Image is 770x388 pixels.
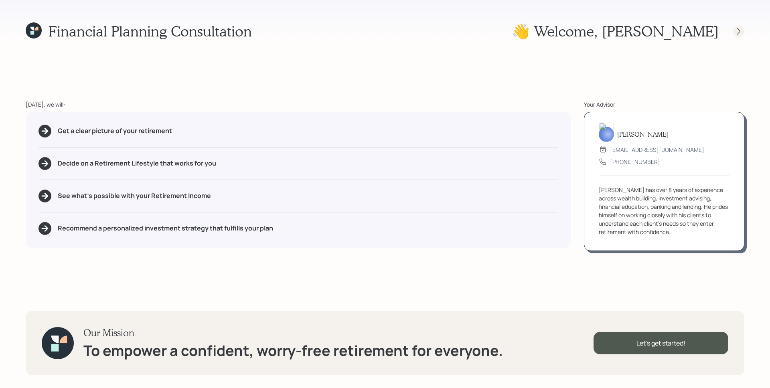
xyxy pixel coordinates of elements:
div: [PERSON_NAME] has over 8 years of experience across wealth building, investment advising, financi... [599,186,729,236]
div: Your Advisor [584,100,744,109]
h5: Decide on a Retirement Lifestyle that works for you [58,160,216,167]
div: [DATE], we will: [26,100,571,109]
img: james-distasi-headshot.png [599,123,614,142]
h1: To empower a confident, worry-free retirement for everyone. [83,342,503,359]
div: [PHONE_NUMBER] [610,158,660,166]
h5: See what's possible with your Retirement Income [58,192,211,200]
h5: Get a clear picture of your retirement [58,127,172,135]
div: Let's get started! [594,332,728,354]
h3: Our Mission [83,327,503,339]
h1: Financial Planning Consultation [48,22,252,40]
h5: [PERSON_NAME] [617,130,669,138]
h5: Recommend a personalized investment strategy that fulfills your plan [58,224,273,232]
h1: 👋 Welcome , [PERSON_NAME] [512,22,719,40]
div: [EMAIL_ADDRESS][DOMAIN_NAME] [610,145,704,154]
